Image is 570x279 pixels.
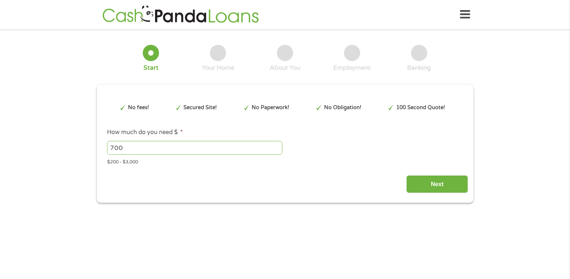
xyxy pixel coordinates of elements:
[407,64,431,72] div: Banking
[100,4,261,25] img: GetLoanNow Logo
[128,104,149,112] p: No fees!
[184,104,217,112] p: Secured Site!
[396,104,445,112] p: 100 Second Quote!
[107,156,463,166] div: $200 - $3,000
[202,64,234,72] div: Your Home
[324,104,361,112] p: No Obligation!
[143,64,159,72] div: Start
[107,129,183,136] label: How much do you need $
[252,104,289,112] p: No Paperwork!
[270,64,300,72] div: About You
[333,64,371,72] div: Employment
[406,175,468,193] input: Next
